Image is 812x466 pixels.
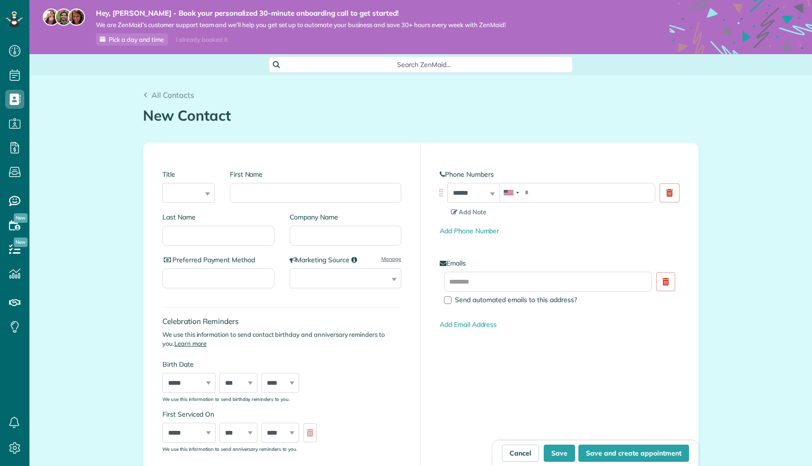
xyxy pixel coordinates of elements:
p: We use this information to send contact birthday and anniversary reminders to you. [162,330,401,348]
span: New [14,213,28,223]
label: Phone Numbers [440,170,679,179]
h1: New Contact [143,108,699,124]
span: We are ZenMaid’s customer support team and we’ll help you get set up to automate your business an... [96,21,506,29]
label: First Serviced On [162,409,321,419]
sub: We use this information to send birthday reminders to you. [162,396,290,402]
img: drag_indicator-119b368615184ecde3eda3c64c821f6cf29d3e2b97b89ee44bc31753036683e5.png [436,188,446,198]
img: jorge-587dff0eeaa6aab1f244e6dc62b8924c3b6ad411094392a53c71c6c4a576187d.jpg [55,9,72,26]
span: Add Note [451,208,486,216]
span: Send automated emails to this address? [455,295,577,304]
span: Pick a day and time [109,36,164,43]
a: All Contacts [143,89,194,101]
div: United States: +1 [500,183,522,202]
label: Last Name [162,212,274,222]
label: Preferred Payment Method [162,255,274,265]
label: Marketing Source [290,255,402,265]
span: New [14,238,28,247]
a: Add Phone Number [440,227,499,235]
a: Cancel [502,445,539,462]
a: Learn more [174,340,207,347]
a: Manage [381,255,401,263]
button: Save [544,445,575,462]
label: Emails [440,258,679,268]
label: Company Name [290,212,402,222]
label: Birth Date [162,360,321,369]
img: michelle-19f622bdf1676172e81f8f8fba1fb50e276960ebfe0243fe18214015130c80e4.jpg [68,9,85,26]
h4: Celebration Reminders [162,317,401,325]
label: Title [162,170,215,179]
a: Add Email Address [440,320,497,329]
button: Save and create appointment [578,445,689,462]
span: All Contacts [151,90,194,100]
strong: Hey, [PERSON_NAME] - Book your personalized 30-minute onboarding call to get started! [96,9,506,18]
img: maria-72a9807cf96188c08ef61303f053569d2e2a8a1cde33d635c8a3ac13582a053d.jpg [43,9,60,26]
label: First Name [230,170,401,179]
a: Pick a day and time [96,33,168,46]
div: I already booked it [170,34,233,46]
sub: We use this information to send anniversary reminders to you. [162,446,297,452]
